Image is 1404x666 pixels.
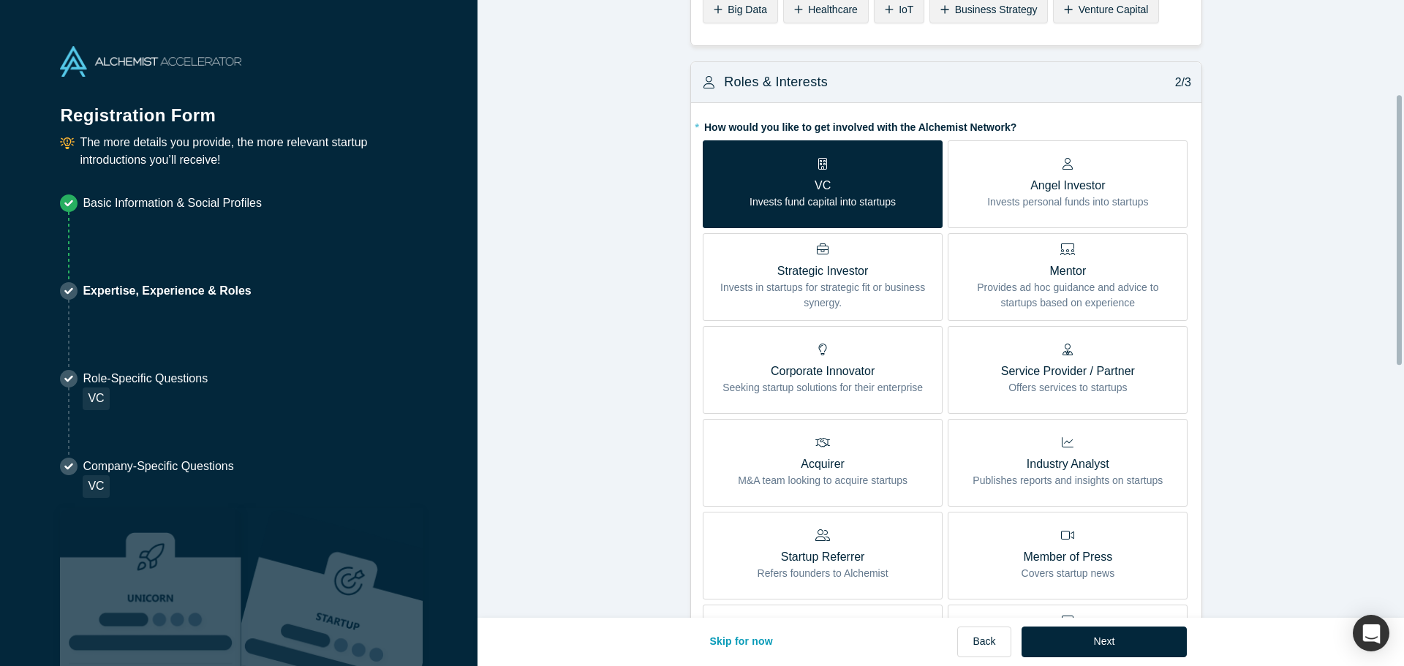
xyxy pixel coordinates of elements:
[722,380,923,396] p: Seeking startup solutions for their enterprise
[83,458,233,475] p: Company-Specific Questions
[722,363,923,380] p: Corporate Innovator
[758,548,888,566] p: Startup Referrer
[1022,566,1115,581] p: Covers startup news
[955,4,1038,15] span: Business Strategy
[694,627,788,657] button: Skip for now
[83,194,262,212] p: Basic Information & Social Profiles
[738,473,907,488] p: M&A team looking to acquire startups
[973,473,1163,488] p: Publishes reports and insights on startups
[987,194,1148,210] p: Invests personal funds into startups
[1022,627,1188,657] button: Next
[750,194,896,210] p: Invests fund capital into startups
[1001,363,1135,380] p: Service Provider / Partner
[714,280,932,311] p: Invests in startups for strategic fit or business synergy.
[1001,380,1135,396] p: Offers services to startups
[758,566,888,581] p: Refers founders to Alchemist
[83,370,208,387] p: Role-Specific Questions
[1079,4,1149,15] span: Venture Capital
[83,282,251,300] p: Expertise, Experience & Roles
[1022,548,1115,566] p: Member of Press
[738,455,907,473] p: Acquirer
[750,177,896,194] p: VC
[1167,74,1191,91] p: 2/3
[728,4,767,15] span: Big Data
[83,475,109,498] div: VC
[714,262,932,280] p: Strategic Investor
[808,4,858,15] span: Healthcare
[973,455,1163,473] p: Industry Analyst
[957,627,1011,657] button: Back
[987,177,1148,194] p: Angel Investor
[60,46,241,77] img: Alchemist Accelerator Logo
[959,262,1177,280] p: Mentor
[724,72,828,92] h3: Roles & Interests
[83,387,109,410] div: VC
[80,134,417,169] p: The more details you provide, the more relevant startup introductions you’ll receive!
[60,87,417,129] h1: Registration Form
[703,115,1190,135] label: How would you like to get involved with the Alchemist Network?
[899,4,913,15] span: IoT
[959,280,1177,311] p: Provides ad hoc guidance and advice to startups based on experience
